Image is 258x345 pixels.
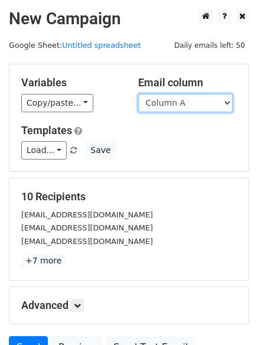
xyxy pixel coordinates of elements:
small: [EMAIL_ADDRESS][DOMAIN_NAME] [21,223,153,232]
a: Load... [21,141,67,160]
span: Daily emails left: 50 [170,39,249,52]
a: Untitled spreadsheet [62,41,141,50]
h5: Email column [138,76,237,89]
a: Copy/paste... [21,94,93,112]
small: [EMAIL_ADDRESS][DOMAIN_NAME] [21,237,153,246]
small: [EMAIL_ADDRESS][DOMAIN_NAME] [21,210,153,219]
a: Daily emails left: 50 [170,41,249,50]
h5: 10 Recipients [21,190,237,203]
h2: New Campaign [9,9,249,29]
h5: Advanced [21,299,237,312]
iframe: Chat Widget [199,288,258,345]
a: +7 more [21,253,66,268]
small: Google Sheet: [9,41,141,50]
h5: Variables [21,76,120,89]
a: Templates [21,124,72,136]
button: Save [85,141,116,160]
